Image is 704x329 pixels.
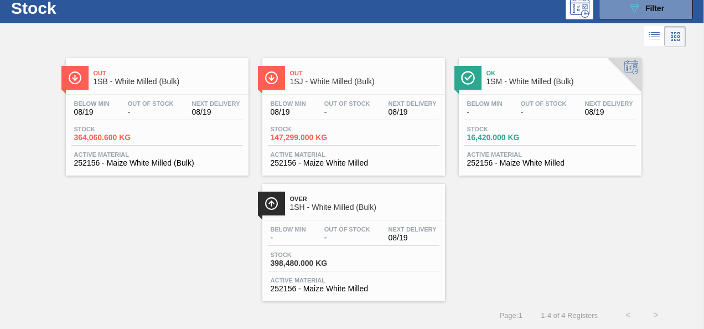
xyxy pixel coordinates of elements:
[389,234,437,242] span: 08/19
[451,50,647,176] a: ÍconeOk1SM - White Milled (Bulk)Below Min-Out Of Stock-Next Delivery08/19Stock16,420.000 KGActive...
[265,197,278,210] img: Ícone
[585,108,633,116] span: 08/19
[271,251,348,258] span: Stock
[271,108,306,116] span: 08/19
[521,100,567,107] span: Out Of Stock
[645,4,664,13] span: Filter
[585,100,633,107] span: Next Delivery
[467,100,503,107] span: Below Min
[74,126,152,132] span: Stock
[68,71,82,85] img: Ícone
[254,176,451,301] a: ÍconeOver1SH - White Milled (Bulk)Below Min-Out Of Stock-Next Delivery08/19Stock398,480.000 KGAct...
[467,126,545,132] span: Stock
[290,203,439,212] span: 1SH - White Milled (Bulk)
[128,100,174,107] span: Out Of Stock
[644,26,665,47] div: List Vision
[271,126,348,132] span: Stock
[467,159,633,167] span: 252156 - Maize White Milled
[94,70,243,76] span: Out
[265,71,278,85] img: Ícone
[389,108,437,116] span: 08/19
[324,108,370,116] span: -
[389,100,437,107] span: Next Delivery
[499,311,522,320] span: Page : 1
[324,234,370,242] span: -
[461,71,475,85] img: Ícone
[74,100,110,107] span: Below Min
[74,159,240,167] span: 252156 - Maize White Milled (Bulk)
[467,133,545,142] span: 16,420.000 KG
[665,26,686,47] div: Card Vision
[74,133,152,142] span: 364,060.600 KG
[290,196,439,202] span: Over
[271,100,306,107] span: Below Min
[614,301,642,329] button: <
[254,50,451,176] a: ÍconeOut1SJ - White Milled (Bulk)Below Min08/19Out Of Stock-Next Delivery08/19Stock147,299.000 KG...
[521,108,567,116] span: -
[642,301,670,329] button: >
[324,226,370,233] span: Out Of Stock
[467,108,503,116] span: -
[271,159,437,167] span: 252156 - Maize White Milled
[290,70,439,76] span: Out
[486,70,636,76] span: Ok
[324,100,370,107] span: Out Of Stock
[389,226,437,233] span: Next Delivery
[271,151,437,158] span: Active Material
[74,108,110,116] span: 08/19
[58,50,254,176] a: ÍconeOut1SB - White Milled (Bulk)Below Min08/19Out Of Stock-Next Delivery08/19Stock364,060.600 KG...
[271,133,348,142] span: 147,299.000 KG
[94,78,243,86] span: 1SB - White Milled (Bulk)
[467,151,633,158] span: Active Material
[290,78,439,86] span: 1SJ - White Milled (Bulk)
[271,259,348,268] span: 398,480.000 KG
[271,285,437,293] span: 252156 - Maize White Milled
[271,226,306,233] span: Below Min
[486,78,636,86] span: 1SM - White Milled (Bulk)
[128,108,174,116] span: -
[11,2,164,14] h1: Stock
[74,151,240,158] span: Active Material
[539,311,598,320] span: 1 - 4 of 4 Registers
[192,108,240,116] span: 08/19
[271,277,437,284] span: Active Material
[271,234,306,242] span: -
[192,100,240,107] span: Next Delivery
